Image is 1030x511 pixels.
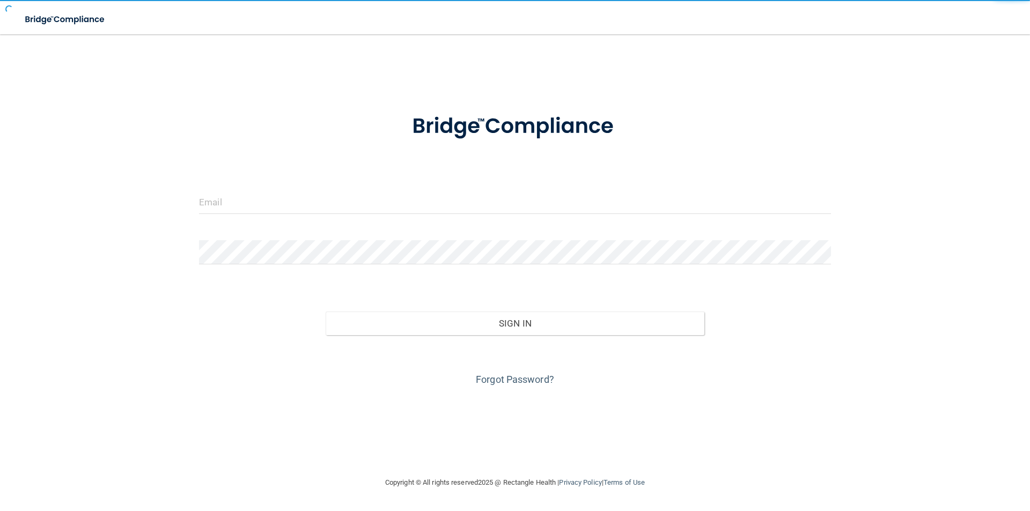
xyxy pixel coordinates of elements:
a: Terms of Use [604,478,645,486]
img: bridge_compliance_login_screen.278c3ca4.svg [390,99,640,154]
div: Copyright © All rights reserved 2025 @ Rectangle Health | | [319,465,711,500]
img: bridge_compliance_login_screen.278c3ca4.svg [16,9,115,31]
input: Email [199,190,831,214]
button: Sign In [326,312,705,335]
a: Forgot Password? [476,374,554,385]
a: Privacy Policy [559,478,601,486]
